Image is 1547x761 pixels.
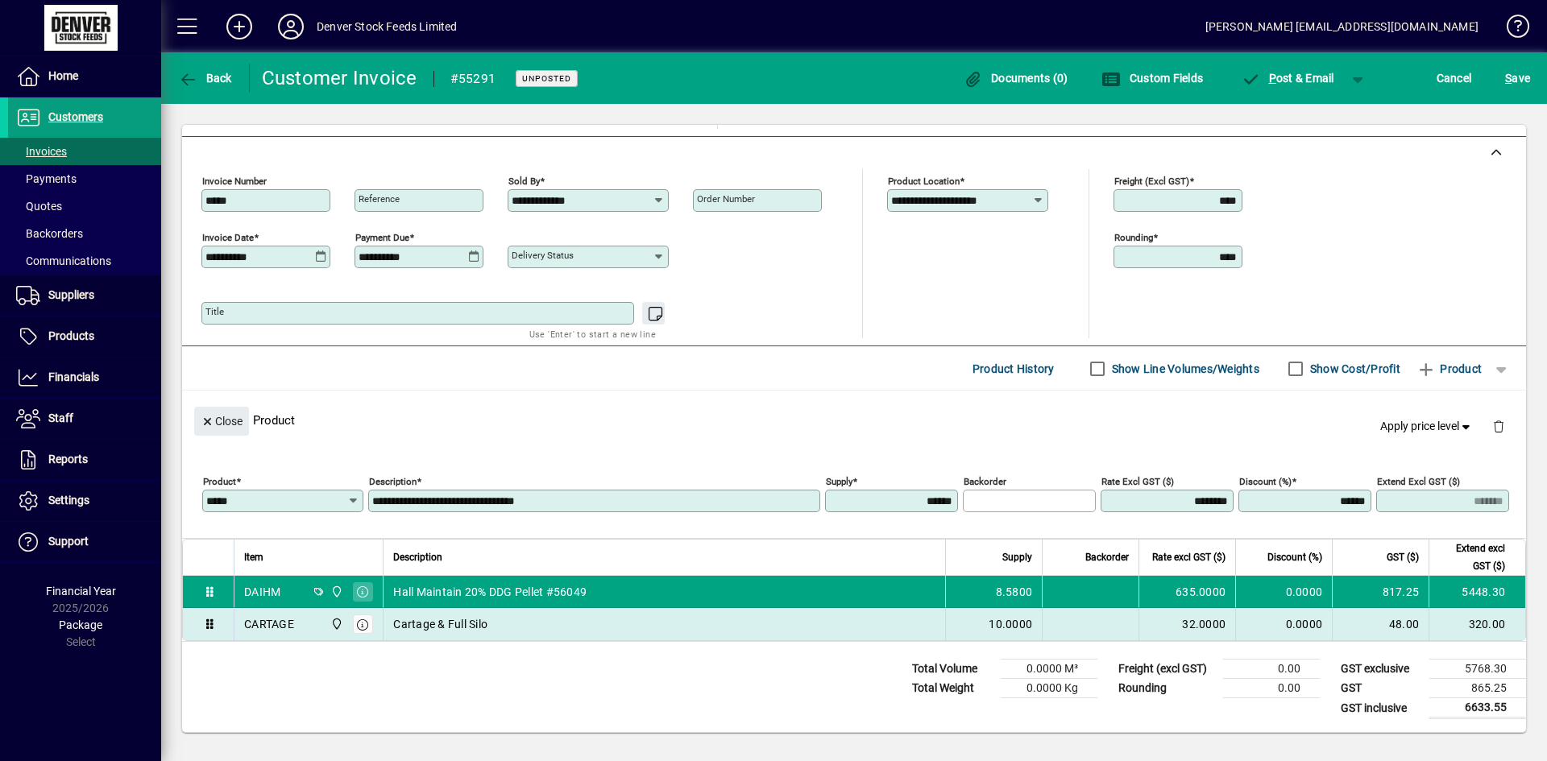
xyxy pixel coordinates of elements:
[8,481,161,521] a: Settings
[1149,616,1226,632] div: 32.0000
[16,200,62,213] span: Quotes
[1439,540,1505,575] span: Extend excl GST ($)
[8,522,161,562] a: Support
[1505,72,1512,85] span: S
[1085,548,1129,566] span: Backorder
[1233,64,1342,93] button: Post & Email
[8,275,161,316] a: Suppliers
[16,254,111,267] span: Communications
[1433,64,1476,93] button: Cancel
[508,176,540,187] mat-label: Sold by
[1097,64,1207,93] button: Custom Fields
[46,585,116,598] span: Financial Year
[1429,576,1525,608] td: 5448.30
[1269,72,1276,85] span: P
[989,616,1032,632] span: 10.0000
[393,584,587,600] span: Hall Maintain 20% DDG Pellet #56049
[1332,576,1429,608] td: 817.25
[182,391,1526,449] div: Product
[1416,356,1482,382] span: Product
[205,306,224,317] mat-label: Title
[48,69,78,82] span: Home
[194,407,249,436] button: Close
[369,476,417,487] mat-label: Description
[8,56,161,97] a: Home
[201,408,243,435] span: Close
[48,412,73,424] span: Staff
[262,65,417,91] div: Customer Invoice
[1002,548,1032,566] span: Supply
[16,227,83,240] span: Backorders
[174,64,236,93] button: Back
[1110,660,1223,679] td: Freight (excl GST)
[48,110,103,123] span: Customers
[1001,679,1097,698] td: 0.0000 Kg
[450,66,496,92] div: #55291
[8,220,161,247] a: Backorders
[48,494,89,507] span: Settings
[996,584,1033,600] span: 8.5800
[1001,660,1097,679] td: 0.0000 M³
[393,616,487,632] span: Cartage & Full Silo
[1267,548,1322,566] span: Discount (%)
[1408,354,1490,383] button: Product
[522,73,571,84] span: Unposted
[8,192,161,220] a: Quotes
[178,72,232,85] span: Back
[512,250,574,261] mat-label: Delivery status
[1429,679,1526,698] td: 865.25
[1114,176,1189,187] mat-label: Freight (excl GST)
[1235,576,1332,608] td: 0.0000
[1109,361,1259,377] label: Show Line Volumes/Weights
[1101,476,1174,487] mat-label: Rate excl GST ($)
[317,14,458,39] div: Denver Stock Feeds Limited
[1152,548,1226,566] span: Rate excl GST ($)
[48,370,99,383] span: Financials
[355,232,409,243] mat-label: Payment due
[393,548,442,566] span: Description
[244,548,263,566] span: Item
[904,660,1001,679] td: Total Volume
[1374,412,1480,441] button: Apply price level
[1333,660,1429,679] td: GST exclusive
[973,356,1055,382] span: Product History
[1429,698,1526,718] td: 6633.55
[1479,407,1518,445] button: Delete
[59,618,102,631] span: Package
[48,453,88,465] span: Reports
[48,329,94,342] span: Products
[1235,608,1332,640] td: 0.0000
[202,232,254,243] mat-label: Invoice date
[1241,72,1334,85] span: ost & Email
[1101,72,1203,85] span: Custom Fields
[697,193,755,205] mat-label: Order number
[1205,14,1479,39] div: [PERSON_NAME] [EMAIL_ADDRESS][DOMAIN_NAME]
[1333,698,1429,718] td: GST inclusive
[1333,679,1429,698] td: GST
[1332,608,1429,640] td: 48.00
[8,138,161,165] a: Invoices
[48,288,94,301] span: Suppliers
[8,165,161,192] a: Payments
[1110,679,1223,698] td: Rounding
[8,358,161,398] a: Financials
[1239,476,1292,487] mat-label: Discount (%)
[244,584,280,600] div: DAIHM
[16,172,77,185] span: Payments
[1495,3,1527,56] a: Knowledge Base
[964,476,1006,487] mat-label: Backorder
[265,12,317,41] button: Profile
[8,399,161,439] a: Staff
[1505,65,1530,91] span: ave
[1380,418,1474,435] span: Apply price level
[1429,660,1526,679] td: 5768.30
[826,476,852,487] mat-label: Supply
[1149,584,1226,600] div: 635.0000
[326,583,345,601] span: DENVER STOCKFEEDS LTD
[8,440,161,480] a: Reports
[202,176,267,187] mat-label: Invoice number
[904,679,1001,698] td: Total Weight
[359,193,400,205] mat-label: Reference
[1501,64,1534,93] button: Save
[964,72,1068,85] span: Documents (0)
